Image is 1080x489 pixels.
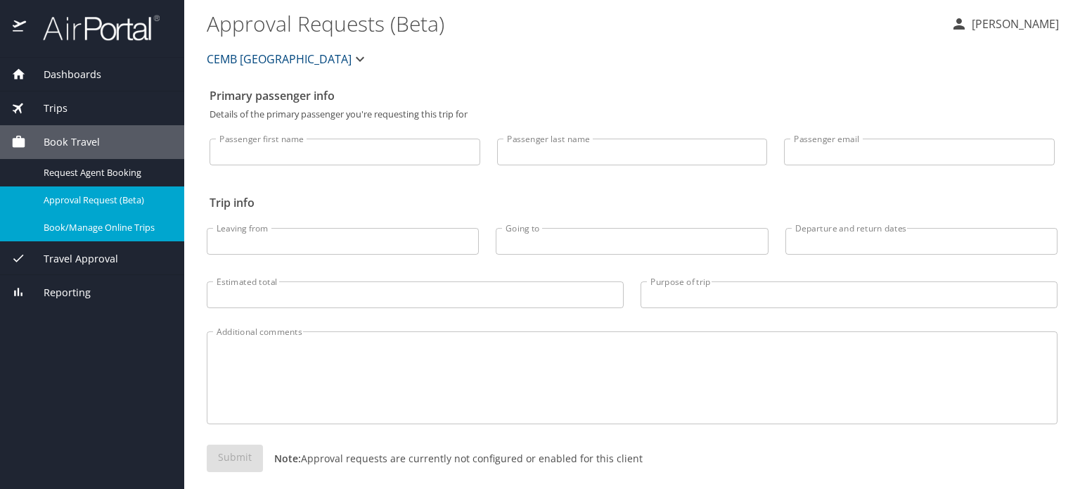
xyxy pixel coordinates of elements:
[44,193,167,207] span: Approval Request (Beta)
[201,45,374,73] button: CEMB [GEOGRAPHIC_DATA]
[207,49,352,69] span: CEMB [GEOGRAPHIC_DATA]
[26,134,100,150] span: Book Travel
[44,221,167,234] span: Book/Manage Online Trips
[967,15,1059,32] p: [PERSON_NAME]
[945,11,1065,37] button: [PERSON_NAME]
[210,110,1055,119] p: Details of the primary passenger you're requesting this trip for
[207,1,939,45] h1: Approval Requests (Beta)
[210,84,1055,107] h2: Primary passenger info
[210,191,1055,214] h2: Trip info
[26,101,67,116] span: Trips
[26,285,91,300] span: Reporting
[263,451,643,466] p: Approval requests are currently not configured or enabled for this client
[26,67,101,82] span: Dashboards
[27,14,160,42] img: airportal-logo.png
[13,14,27,42] img: icon-airportal.png
[274,452,301,465] strong: Note:
[26,251,118,267] span: Travel Approval
[44,166,167,179] span: Request Agent Booking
